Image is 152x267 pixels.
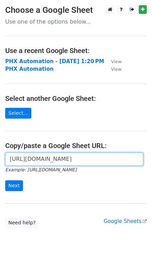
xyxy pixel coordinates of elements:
[117,234,152,267] iframe: Chat Widget
[5,18,147,25] p: Use one of the options below...
[5,5,147,15] h3: Choose a Google Sheet
[111,67,121,72] small: View
[104,218,147,224] a: Google Sheets
[5,58,104,64] a: PHX Automation - [DATE] 1:20 PM
[5,66,54,72] a: PHX Automation
[111,59,121,64] small: View
[5,94,147,103] h4: Select another Google Sheet:
[5,141,147,150] h4: Copy/paste a Google Sheet URL:
[104,66,121,72] a: View
[5,108,31,119] a: Select...
[5,180,23,191] input: Next
[5,46,147,55] h4: Use a recent Google Sheet:
[5,167,77,172] small: Example: [URL][DOMAIN_NAME]
[5,217,39,228] a: Need help?
[5,153,143,166] input: Paste your Google Sheet URL here
[104,58,121,64] a: View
